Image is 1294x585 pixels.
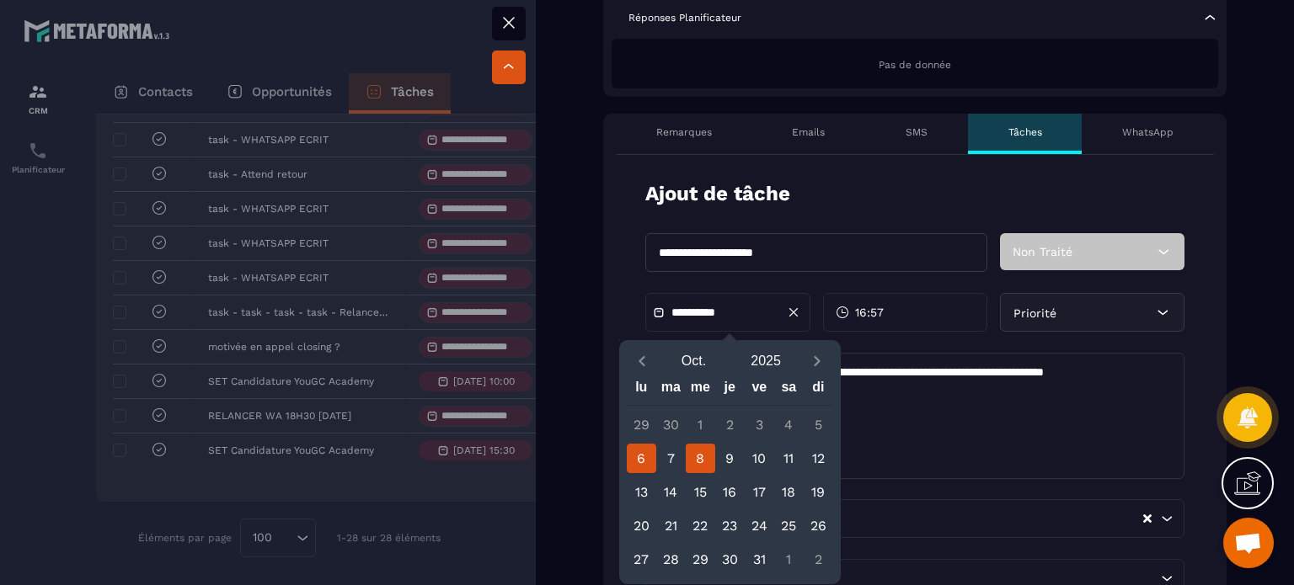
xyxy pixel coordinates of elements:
div: 29 [627,410,656,439]
div: 28 [656,545,686,574]
span: Priorité [1013,306,1056,320]
div: 1 [686,410,715,439]
div: 11 [774,444,804,473]
div: 27 [627,545,656,574]
div: 26 [804,511,833,540]
div: 19 [804,477,833,507]
div: 9 [715,444,745,473]
button: Previous month [627,349,658,372]
input: Search for option [760,509,1142,528]
div: 18 [774,477,804,507]
div: Ouvrir le chat [1223,518,1274,568]
button: Next month [802,349,833,372]
div: 22 [686,511,715,540]
div: 21 [656,511,686,540]
p: Réponses Planificateur [628,11,741,24]
div: 5 [804,410,833,439]
div: 2 [715,410,745,439]
div: 6 [627,444,656,473]
div: 25 [774,511,804,540]
div: 31 [745,545,774,574]
div: Search for option [645,499,1184,538]
div: je [715,375,745,405]
div: 10 [745,444,774,473]
div: Calendar days [627,410,833,574]
div: 29 [686,545,715,574]
button: Open months overlay [658,346,730,375]
button: Open years overlay [730,346,802,375]
div: di [804,375,833,405]
div: 16 [715,477,745,507]
div: ve [745,375,774,405]
div: lu [627,375,656,405]
div: 13 [627,477,656,507]
div: 14 [656,477,686,507]
div: 30 [656,410,686,439]
div: 2 [804,545,833,574]
p: Tâches [1008,125,1042,139]
div: 7 [656,444,686,473]
div: 4 [774,410,804,439]
div: 30 [715,545,745,574]
div: sa [774,375,804,405]
p: WhatsApp [1122,125,1174,139]
span: Non Traité [1013,245,1072,258]
p: Emails [792,125,825,139]
span: 16:57 [855,304,884,321]
p: SMS [906,125,928,139]
div: 3 [745,410,774,439]
div: 24 [745,511,774,540]
div: 8 [686,444,715,473]
p: Ajout de tâche [645,180,790,208]
div: 12 [804,444,833,473]
span: Pas de donnée [879,59,951,71]
div: 23 [715,511,745,540]
p: Remarques [656,125,712,139]
div: 17 [745,477,774,507]
button: Clear Selected [1143,513,1152,525]
div: Calendar wrapper [627,375,833,574]
div: 1 [774,545,804,574]
div: me [686,375,715,405]
div: 15 [686,477,715,507]
div: ma [656,375,686,405]
div: 20 [627,511,656,540]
